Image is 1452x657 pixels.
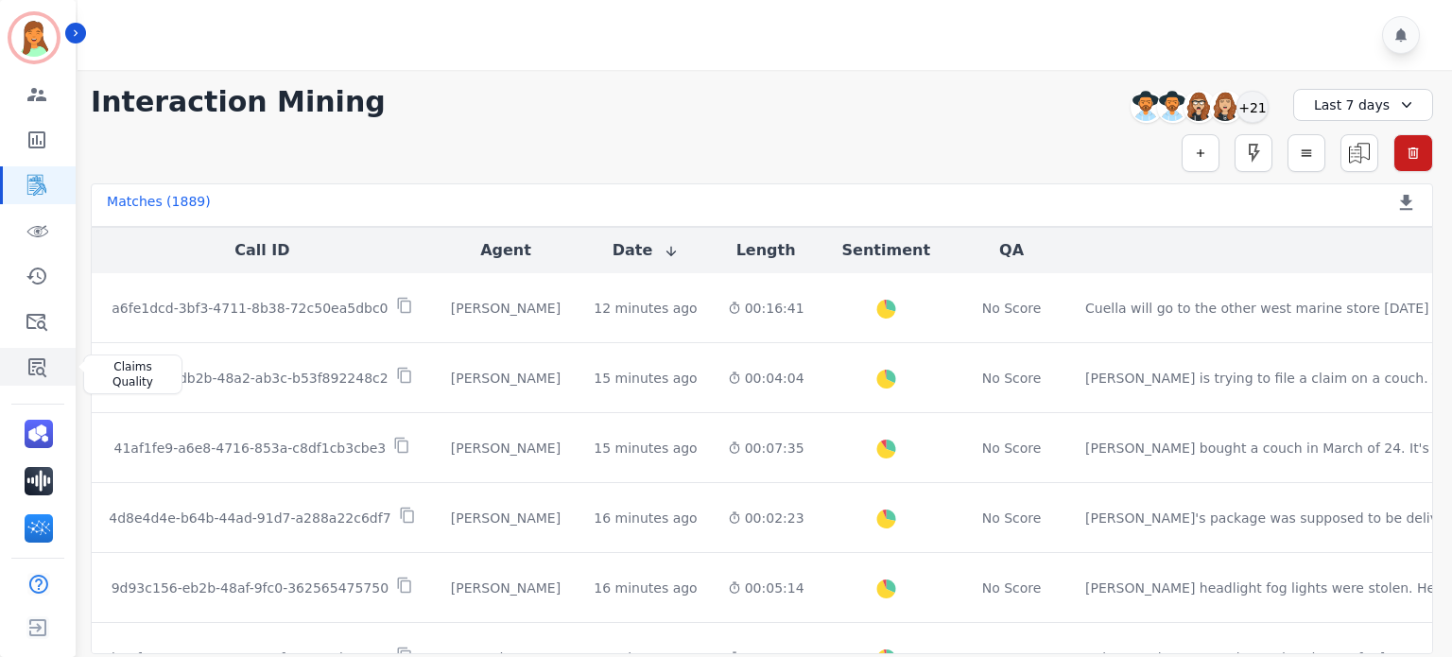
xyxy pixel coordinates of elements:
div: 00:04:04 [728,369,804,388]
div: 15 minutes ago [594,439,697,458]
p: a6fe1dcd-3bf3-4711-8b38-72c50ea5dbc0 [112,299,388,318]
div: [PERSON_NAME] [448,369,564,388]
div: 00:07:35 [728,439,804,458]
div: [PERSON_NAME] [448,579,564,597]
p: 41af1fe9-a6e8-4716-853a-c8df1cb3cbe3 [114,439,387,458]
div: 00:02:23 [728,509,804,527]
div: 16 minutes ago [594,509,697,527]
div: No Score [982,369,1042,388]
p: 4d8e4d4e-b64b-44ad-91d7-a288a22c6df7 [109,509,390,527]
button: Date [613,239,680,262]
div: Last 7 days [1293,89,1433,121]
div: 16 minutes ago [594,579,697,597]
div: +21 [1236,91,1269,123]
div: 00:05:14 [728,579,804,597]
h1: Interaction Mining [91,85,386,119]
div: No Score [982,299,1042,318]
button: Call ID [234,239,289,262]
div: No Score [982,579,1042,597]
div: Matches ( 1889 ) [107,192,211,218]
img: Bordered avatar [11,15,57,61]
div: [PERSON_NAME] [448,439,564,458]
div: [PERSON_NAME] [448,509,564,527]
div: 15 minutes ago [594,369,697,388]
button: Agent [480,239,531,262]
button: QA [999,239,1024,262]
button: Sentiment [842,239,930,262]
div: No Score [982,509,1042,527]
div: No Score [982,439,1042,458]
div: 12 minutes ago [594,299,697,318]
p: 9d93c156-eb2b-48af-9fc0-362565475750 [112,579,389,597]
div: [PERSON_NAME] [448,299,564,318]
p: 07bef36c-db2b-48a2-ab3c-b53f892248c2 [112,369,389,388]
button: Length [736,239,796,262]
div: 00:16:41 [728,299,804,318]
